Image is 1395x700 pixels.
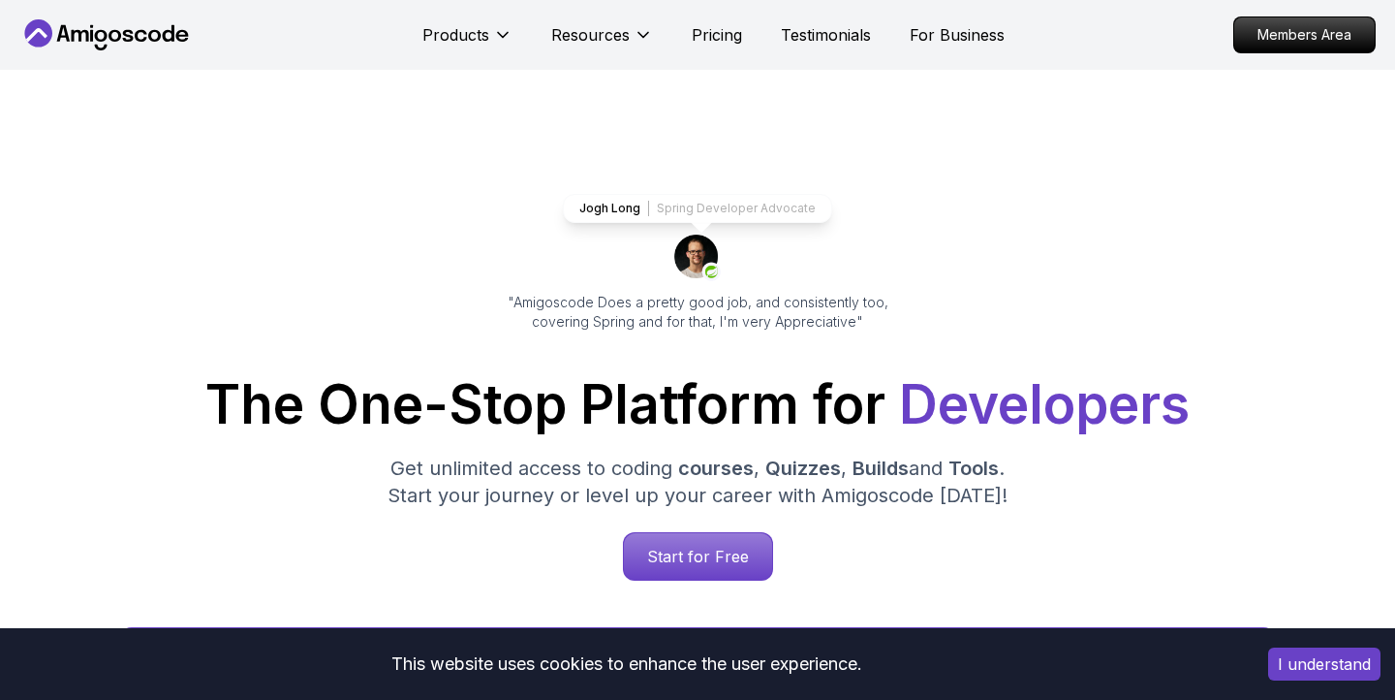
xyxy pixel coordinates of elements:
[1233,16,1376,53] a: Members Area
[899,372,1190,436] span: Developers
[852,457,909,480] span: Builds
[624,533,772,580] p: Start for Free
[765,457,841,480] span: Quizzes
[551,23,630,47] p: Resources
[480,293,914,332] p: "Amigoscode Does a pretty good job, and consistently too, covering Spring and for that, I'm very ...
[422,23,489,47] p: Products
[657,201,816,216] p: Spring Developer Advocate
[422,23,512,62] button: Products
[35,378,1360,431] h1: The One-Stop Platform for
[1268,648,1380,681] button: Accept cookies
[781,23,871,47] a: Testimonials
[1234,17,1375,52] p: Members Area
[692,23,742,47] a: Pricing
[372,455,1023,509] p: Get unlimited access to coding , , and . Start your journey or level up your career with Amigosco...
[948,457,999,480] span: Tools
[623,532,773,581] a: Start for Free
[15,643,1239,685] div: This website uses cookies to enhance the user experience.
[579,201,640,216] p: Jogh Long
[910,23,1005,47] a: For Business
[551,23,653,62] button: Resources
[678,457,754,480] span: courses
[674,235,721,281] img: josh long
